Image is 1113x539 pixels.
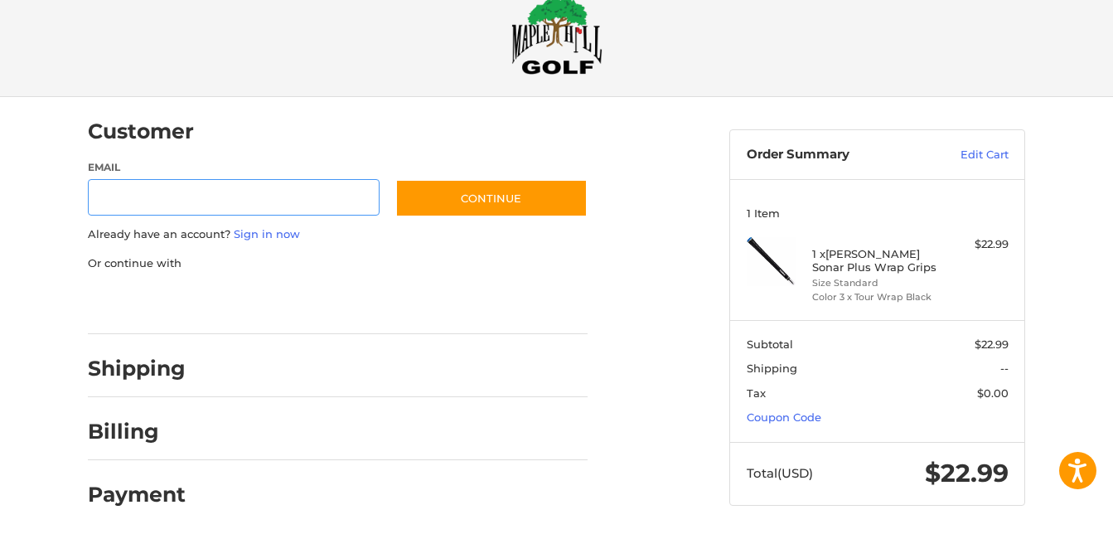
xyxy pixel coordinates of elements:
button: Continue [395,179,588,217]
span: $22.99 [975,337,1009,351]
h2: Shipping [88,356,186,381]
h2: Customer [88,119,194,144]
iframe: PayPal-paylater [223,288,347,318]
iframe: PayPal-paypal [83,288,207,318]
label: Email [88,160,380,175]
span: $22.99 [925,458,1009,488]
h4: 1 x [PERSON_NAME] Sonar Plus Wrap Grips [812,247,939,274]
div: $22.99 [943,236,1009,253]
h3: Order Summary [747,147,925,163]
h2: Billing [88,419,185,444]
span: $0.00 [977,386,1009,400]
a: Sign in now [234,227,300,240]
a: Edit Cart [925,147,1009,163]
li: Size Standard [812,276,939,290]
span: -- [1000,362,1009,375]
iframe: PayPal-venmo [364,288,488,318]
h2: Payment [88,482,186,507]
span: Subtotal [747,337,793,351]
p: Already have an account? [88,226,588,243]
h3: 1 Item [747,206,1009,220]
span: Tax [747,386,766,400]
span: Shipping [747,362,797,375]
span: Total (USD) [747,465,813,481]
a: Coupon Code [747,410,821,424]
li: Color 3 x Tour Wrap Black [812,290,939,304]
p: Or continue with [88,255,588,272]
